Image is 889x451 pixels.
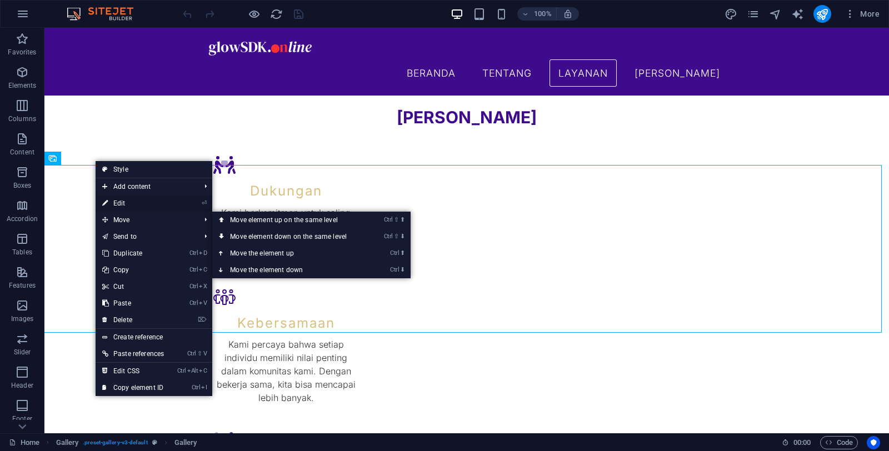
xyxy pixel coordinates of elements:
[56,436,79,449] span: Click to select. Double-click to edit
[8,114,36,123] p: Columns
[384,216,393,223] i: Ctrl
[801,438,803,447] span: :
[12,248,32,257] p: Tables
[791,7,805,21] button: text_generator
[400,216,405,223] i: ⬆
[747,8,760,21] i: Pages (Ctrl+Alt+S)
[747,7,760,21] button: pages
[782,436,811,449] h6: Session time
[11,381,33,390] p: Header
[212,212,369,228] a: Ctrl⇧⬆Move element up on the same level
[203,350,207,357] i: V
[189,266,198,273] i: Ctrl
[96,363,171,379] a: CtrlAltCEdit CSS
[813,5,831,23] button: publish
[189,283,198,290] i: Ctrl
[189,249,198,257] i: Ctrl
[825,436,853,449] span: Code
[534,7,552,21] h6: 100%
[247,7,261,21] button: Click here to leave preview mode and continue editing
[14,348,31,357] p: Slider
[11,314,34,323] p: Images
[96,312,171,328] a: ⌦Delete
[177,367,186,374] i: Ctrl
[269,7,283,21] button: reload
[769,7,782,21] button: navigator
[400,249,405,257] i: ⬆
[152,439,157,445] i: This element is a customizable preset
[96,228,196,245] a: Send to
[270,8,283,21] i: Reload page
[174,436,197,449] span: Click to select. Double-click to edit
[83,436,147,449] span: . preset-gallery-v3-default
[96,295,171,312] a: CtrlVPaste
[189,299,198,307] i: Ctrl
[845,8,880,19] span: More
[390,266,399,273] i: Ctrl
[96,345,171,362] a: Ctrl⇧VPaste references
[197,350,202,357] i: ⇧
[96,161,212,178] a: Style
[394,233,399,240] i: ⇧
[96,212,196,228] span: Move
[212,228,369,245] a: Ctrl⇧⬇Move element down on the same level
[199,249,207,257] i: D
[390,249,399,257] i: Ctrl
[187,350,196,357] i: Ctrl
[867,436,880,449] button: Usercentrics
[8,81,37,90] p: Elements
[563,9,573,19] i: On resize automatically adjust zoom level to fit chosen device.
[13,181,32,190] p: Boxes
[791,8,804,21] i: AI Writer
[793,436,811,449] span: 00 00
[840,5,884,23] button: More
[8,48,36,57] p: Favorites
[199,283,207,290] i: X
[56,436,197,449] nav: breadcrumb
[96,245,171,262] a: CtrlDDuplicate
[96,278,171,295] a: CtrlXCut
[192,384,201,391] i: Ctrl
[212,262,369,278] a: Ctrl⬇Move the element down
[725,8,737,21] i: Design (Ctrl+Alt+Y)
[12,414,32,423] p: Footer
[820,436,858,449] button: Code
[96,178,196,195] span: Add content
[198,316,207,323] i: ⌦
[201,384,207,391] i: I
[10,148,34,157] p: Content
[96,379,171,396] a: CtrlICopy element ID
[96,329,212,345] a: Create reference
[199,299,207,307] i: V
[212,245,369,262] a: Ctrl⬆Move the element up
[96,195,171,212] a: ⏎Edit
[517,7,557,21] button: 100%
[96,262,171,278] a: CtrlCCopy
[199,266,207,273] i: C
[202,199,207,207] i: ⏎
[199,367,207,374] i: C
[769,8,782,21] i: Navigator
[7,214,38,223] p: Accordion
[725,7,738,21] button: design
[400,266,405,273] i: ⬇
[64,7,147,21] img: Editor Logo
[384,233,393,240] i: Ctrl
[9,281,36,290] p: Features
[400,233,405,240] i: ⬇
[187,367,198,374] i: Alt
[816,8,828,21] i: Publish
[394,216,399,223] i: ⇧
[9,436,39,449] a: Click to cancel selection. Double-click to open Pages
